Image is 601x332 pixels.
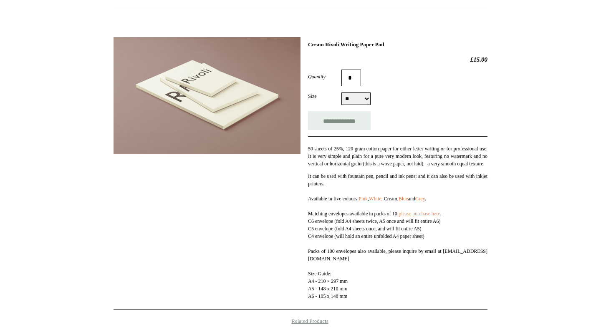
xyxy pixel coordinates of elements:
[92,318,509,325] h4: Related Products
[308,41,487,48] h1: Cream Rivoli Writing Paper Pad
[359,196,368,202] a: Pink
[399,211,440,217] a: please purchase here
[308,92,341,100] label: Size
[308,172,487,300] p: It can be used with fountain pen, pencil and ink pens; and it can also be used with inkjet printe...
[308,73,341,80] label: Quantity
[114,37,300,154] img: Cream Rivoli Writing Paper Pad
[415,196,425,202] a: Grey
[369,196,381,202] a: White
[308,56,487,63] h2: £15.00
[399,196,408,202] a: Blue
[308,145,487,167] p: 50 sheets of 25%, 120 gram cotton paper for either letter writing or for professional use. It is ...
